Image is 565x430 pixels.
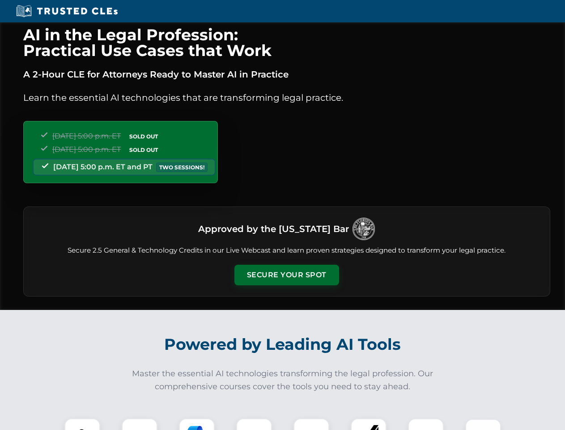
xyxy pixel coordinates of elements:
h2: Powered by Leading AI Tools [35,329,531,360]
p: Learn the essential AI technologies that are transforming legal practice. [23,90,550,105]
button: Secure Your Spot [234,265,339,285]
span: SOLD OUT [126,145,161,155]
h3: Approved by the [US_STATE] Bar [198,221,349,237]
span: SOLD OUT [126,132,161,141]
p: A 2-Hour CLE for Attorneys Ready to Master AI in Practice [23,67,550,82]
span: [DATE] 5:00 p.m. ET [52,145,121,154]
p: Master the essential AI technologies transforming the legal profession. Our comprehensive courses... [126,367,439,393]
h1: AI in the Legal Profession: Practical Use Cases that Work [23,27,550,58]
p: Secure 2.5 General & Technology Credits in our Live Webcast and learn proven strategies designed ... [34,245,539,256]
img: Logo [353,218,375,240]
img: Trusted CLEs [13,4,120,18]
span: [DATE] 5:00 p.m. ET [52,132,121,140]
